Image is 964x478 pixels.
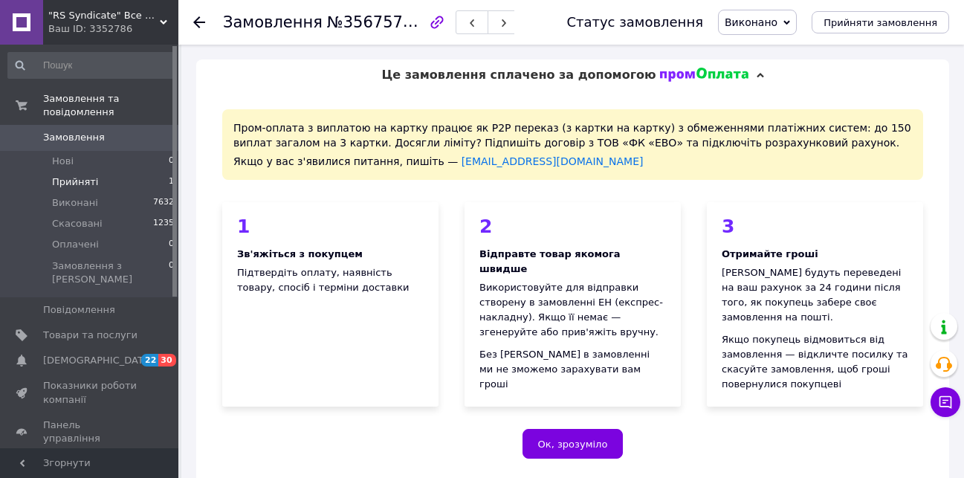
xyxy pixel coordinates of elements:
[52,175,98,189] span: Прийняті
[327,13,433,31] span: №356757884
[479,280,666,340] div: Використовуйте для відправки створену в замовленні ЕН (експрес-накладну). Якщо її немає — згенеру...
[43,131,105,144] span: Замовлення
[660,68,749,83] img: evopay logo
[479,347,666,392] div: Без [PERSON_NAME] в замовленні ми не зможемо зарахувати вам гроші
[48,22,178,36] div: Ваш ID: 3352786
[725,16,777,28] span: Виконано
[824,17,937,28] span: Прийняти замовлення
[722,248,818,259] b: Отримайте гроші
[7,52,175,79] input: Пошук
[43,354,153,367] span: [DEMOGRAPHIC_DATA]
[722,332,908,392] div: Якщо покупець відмовиться від замовлення — відкличте посилку та скасуйте замовлення, щоб гроші по...
[538,439,608,450] span: Ок, зрозуміло
[43,419,138,445] span: Панель управління
[153,196,174,210] span: 7632
[48,9,160,22] span: "RS Syndicate" Все для детейлінгу, клінінгу та автомийок
[237,265,424,295] div: Підтвердіть оплату, наявність товару, спосіб і терміни доставки
[479,248,621,274] b: Відправте товар якомога швидше
[237,248,363,259] b: Зв'яжіться з покупцем
[169,259,174,286] span: 0
[479,217,666,236] div: 2
[222,109,923,180] div: Пром-оплата з виплатою на картку працює як P2P переказ (з картки на картку) з обмеженнями платіжн...
[566,15,703,30] div: Статус замовлення
[43,303,115,317] span: Повідомлення
[141,354,158,366] span: 22
[193,15,205,30] div: Повернутися назад
[52,259,169,286] span: Замовлення з [PERSON_NAME]
[722,265,908,325] div: [PERSON_NAME] будуть переведені на ваш рахунок за 24 години після того, як покупець забере своє з...
[43,379,138,406] span: Показники роботи компанії
[43,92,178,119] span: Замовлення та повідомлення
[381,68,656,82] span: Це замовлення сплачено за допомогою
[462,155,644,167] a: [EMAIL_ADDRESS][DOMAIN_NAME]
[931,387,960,417] button: Чат з покупцем
[233,154,912,169] div: Якщо у вас з'явилися питання, пишіть —
[43,329,138,342] span: Товари та послуги
[158,354,175,366] span: 30
[169,238,174,251] span: 0
[812,11,949,33] button: Прийняти замовлення
[52,196,98,210] span: Виконані
[169,175,174,189] span: 1
[223,13,323,31] span: Замовлення
[169,155,174,168] span: 0
[237,217,424,236] div: 1
[52,238,99,251] span: Оплачені
[52,155,74,168] span: Нові
[52,217,103,230] span: Скасовані
[523,429,624,459] button: Ок, зрозуміло
[153,217,174,230] span: 1235
[722,217,908,236] div: 3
